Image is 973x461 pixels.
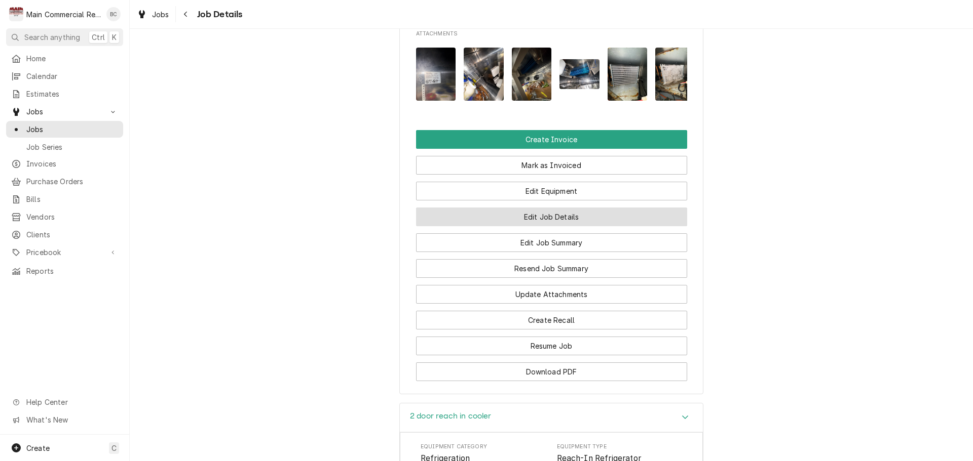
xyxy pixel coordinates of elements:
[410,411,492,421] h3: 2 door reach in cooler
[6,121,123,138] a: Jobs
[416,226,687,252] div: Button Group Row
[26,158,118,169] span: Invoices
[6,86,123,102] a: Estimates
[416,175,687,200] div: Button Group Row
[464,48,504,101] img: jkMuVn99RP2A0gbZiSZI
[6,103,123,120] a: Go to Jobs
[416,40,687,109] span: Attachments
[26,229,118,240] span: Clients
[6,28,123,46] button: Search anythingCtrlK
[106,7,121,21] div: Bookkeeper Main Commercial's Avatar
[416,207,687,226] button: Edit Job Details
[608,48,648,101] img: EJRcq0wZTcWqZQ3g4cLw
[416,362,687,381] button: Download PDF
[559,59,600,89] img: zDInAL3QXSmfMmPrTJJL
[6,139,123,155] a: Job Series
[421,443,546,451] span: Equipment Category
[416,30,687,38] span: Attachments
[6,411,123,428] a: Go to What's New
[6,226,123,243] a: Clients
[416,30,687,109] div: Attachments
[92,32,105,43] span: Ctrl
[6,68,123,85] a: Calendar
[26,212,118,222] span: Vendors
[111,443,117,453] span: C
[416,259,687,278] button: Resend Job Summary
[416,200,687,226] div: Button Group Row
[152,9,169,20] span: Jobs
[26,124,118,135] span: Jobs
[194,8,243,21] span: Job Details
[6,394,123,410] a: Go to Help Center
[133,6,173,23] a: Jobs
[6,191,123,207] a: Bills
[26,176,118,187] span: Purchase Orders
[416,233,687,252] button: Edit Job Summary
[416,285,687,304] button: Update Attachments
[557,443,683,451] span: Equipment Type
[400,403,703,432] button: Accordion Details Expand Trigger
[416,304,687,329] div: Button Group Row
[9,7,23,21] div: Main Commercial Refrigeration Service's Avatar
[26,266,118,276] span: Reports
[26,194,118,204] span: Bills
[512,48,552,101] img: WhSSbIQwiMgVsZWrxHHg
[416,48,456,101] img: kvoNNYLiTY2S5tgvJ5em
[416,252,687,278] div: Button Group Row
[26,414,117,425] span: What's New
[400,403,703,432] div: Accordion Header
[6,244,123,261] a: Go to Pricebook
[112,32,117,43] span: K
[6,50,123,67] a: Home
[26,397,117,407] span: Help Center
[6,208,123,225] a: Vendors
[416,130,687,149] button: Create Invoice
[655,48,695,101] img: dgc7xWqzRVuCAm4n8Jxc
[416,337,687,355] button: Resume Job
[9,7,23,21] div: M
[416,329,687,355] div: Button Group Row
[26,71,118,81] span: Calendar
[6,263,123,279] a: Reports
[416,156,687,175] button: Mark as Invoiced
[416,130,687,149] div: Button Group Row
[26,53,118,64] span: Home
[26,247,103,258] span: Pricebook
[416,278,687,304] div: Button Group Row
[106,7,121,21] div: BC
[416,311,687,329] button: Create Recall
[416,355,687,381] div: Button Group Row
[416,149,687,175] div: Button Group Row
[26,9,101,20] div: Main Commercial Refrigeration Service
[26,444,50,452] span: Create
[24,32,80,43] span: Search anything
[26,106,103,117] span: Jobs
[416,182,687,200] button: Edit Equipment
[6,173,123,190] a: Purchase Orders
[26,89,118,99] span: Estimates
[26,142,118,152] span: Job Series
[178,6,194,22] button: Navigate back
[6,155,123,172] a: Invoices
[416,130,687,381] div: Button Group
